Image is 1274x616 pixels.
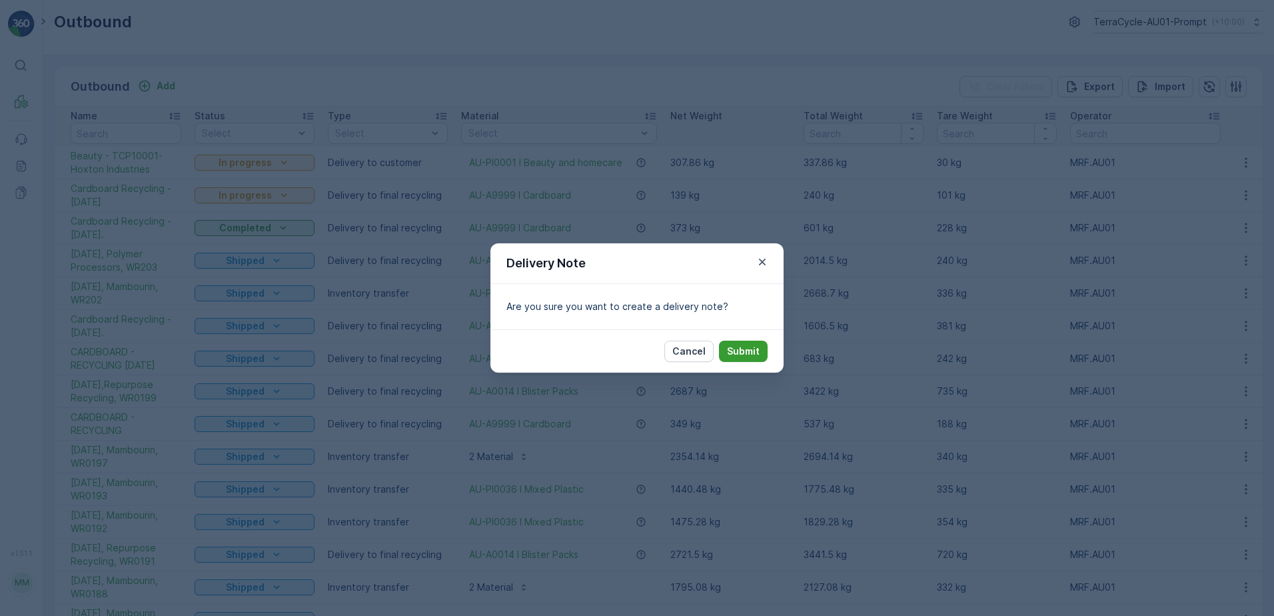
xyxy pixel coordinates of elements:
p: Submit [727,345,760,358]
p: Delivery Note [506,254,586,273]
button: Cancel [664,341,714,362]
p: Cancel [672,345,706,358]
button: Submit [719,341,768,362]
p: Are you sure you want to create a delivery note? [506,300,768,313]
